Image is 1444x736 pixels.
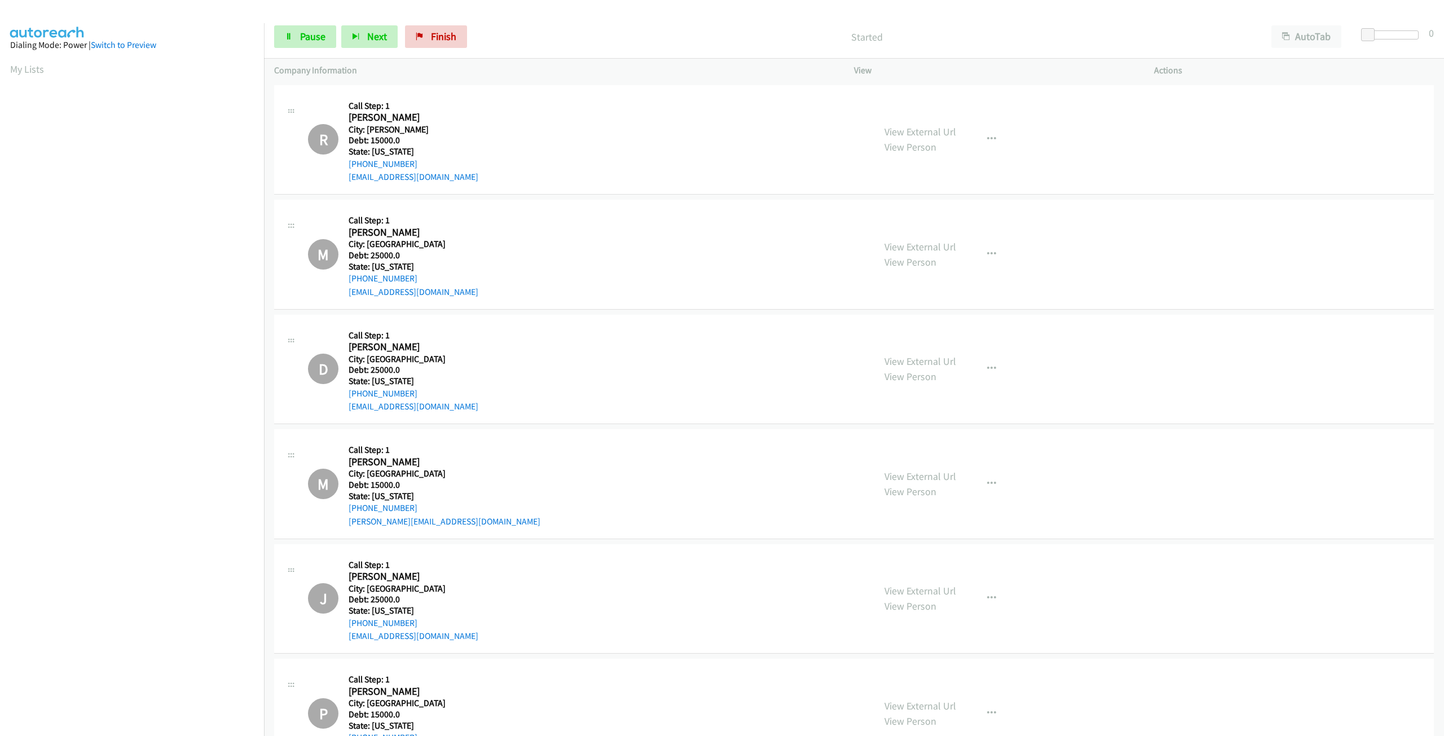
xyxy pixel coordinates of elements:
h1: P [308,698,338,729]
a: [PHONE_NUMBER] [349,273,417,284]
h5: City: [PERSON_NAME] [349,124,478,135]
button: Next [341,25,398,48]
h5: Debt: 25000.0 [349,594,478,605]
a: View Person [884,485,936,498]
h5: Debt: 25000.0 [349,364,478,376]
p: View [854,64,1134,77]
div: The call has been skipped [308,124,338,155]
h2: [PERSON_NAME] [349,111,478,124]
h5: City: [GEOGRAPHIC_DATA] [349,239,478,250]
a: [PERSON_NAME][EMAIL_ADDRESS][DOMAIN_NAME] [349,516,540,527]
a: View External Url [884,355,956,368]
button: AutoTab [1271,25,1341,48]
a: View External Url [884,699,956,712]
h5: City: [GEOGRAPHIC_DATA] [349,583,478,594]
h2: [PERSON_NAME] [349,685,478,698]
span: Pause [300,30,325,43]
iframe: Dialpad [10,87,264,623]
h1: J [308,583,338,614]
h1: M [308,469,338,499]
a: [EMAIL_ADDRESS][DOMAIN_NAME] [349,401,478,412]
h5: State: [US_STATE] [349,720,478,731]
h1: D [308,354,338,384]
a: [PHONE_NUMBER] [349,503,417,513]
a: Switch to Preview [91,39,156,50]
h5: City: [GEOGRAPHIC_DATA] [349,354,478,365]
a: View External Url [884,125,956,138]
h5: Call Step: 1 [349,215,478,226]
h2: [PERSON_NAME] [349,226,478,239]
span: Finish [431,30,456,43]
h5: State: [US_STATE] [349,146,478,157]
h5: State: [US_STATE] [349,261,478,272]
a: [EMAIL_ADDRESS][DOMAIN_NAME] [349,171,478,182]
a: Pause [274,25,336,48]
iframe: Resource Center [1411,323,1444,413]
h5: Call Step: 1 [349,100,478,112]
h5: State: [US_STATE] [349,605,478,616]
div: The call has been skipped [308,698,338,729]
h5: Call Step: 1 [349,559,478,571]
a: [PHONE_NUMBER] [349,158,417,169]
a: View Person [884,255,936,268]
a: View Person [884,370,936,383]
h2: [PERSON_NAME] [349,570,478,583]
div: 0 [1429,25,1434,41]
div: The call has been skipped [308,469,338,499]
a: My Lists [10,63,44,76]
h5: Debt: 25000.0 [349,250,478,261]
a: [EMAIL_ADDRESS][DOMAIN_NAME] [349,287,478,297]
h5: Call Step: 1 [349,444,540,456]
a: [EMAIL_ADDRESS][DOMAIN_NAME] [349,631,478,641]
p: Actions [1154,64,1434,77]
a: View External Url [884,240,956,253]
a: View Person [884,715,936,728]
a: View External Url [884,470,956,483]
h5: City: [GEOGRAPHIC_DATA] [349,698,478,709]
h5: City: [GEOGRAPHIC_DATA] [349,468,540,479]
a: Finish [405,25,467,48]
a: [PHONE_NUMBER] [349,388,417,399]
p: Company Information [274,64,834,77]
h5: Debt: 15000.0 [349,709,478,720]
div: Delay between calls (in seconds) [1367,30,1419,39]
h2: [PERSON_NAME] [349,456,540,469]
h1: M [308,239,338,270]
a: [PHONE_NUMBER] [349,618,417,628]
a: View Person [884,140,936,153]
h5: Call Step: 1 [349,330,478,341]
h5: Debt: 15000.0 [349,135,478,146]
h1: R [308,124,338,155]
a: View Person [884,600,936,612]
div: The call has been skipped [308,583,338,614]
p: Started [482,29,1251,45]
div: Dialing Mode: Power | [10,38,254,52]
h5: State: [US_STATE] [349,491,540,502]
a: View External Url [884,584,956,597]
h2: [PERSON_NAME] [349,341,478,354]
h5: Call Step: 1 [349,674,478,685]
span: Next [367,30,387,43]
h5: Debt: 15000.0 [349,479,540,491]
h5: State: [US_STATE] [349,376,478,387]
